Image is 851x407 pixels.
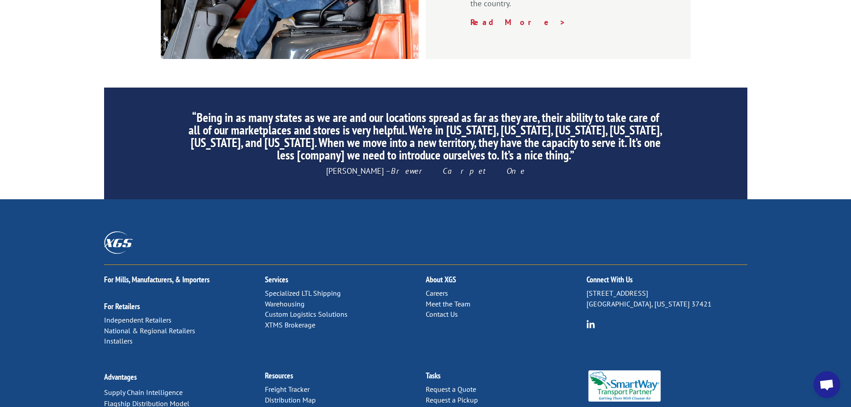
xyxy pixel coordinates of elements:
[265,320,315,329] a: XTMS Brokerage
[426,299,470,308] a: Meet the Team
[587,276,747,288] h2: Connect With Us
[265,395,316,404] a: Distribution Map
[104,274,210,285] a: For Mills, Manufacturers, & Importers
[104,326,195,335] a: National & Regional Retailers
[188,111,663,166] h2: “Being in as many states as we are and our locations spread as far as they are, their ability to ...
[265,299,305,308] a: Warehousing
[426,289,448,298] a: Careers
[104,231,133,253] img: XGS_Logos_ALL_2024_All_White
[326,166,525,176] span: [PERSON_NAME] –
[265,310,348,319] a: Custom Logistics Solutions
[265,370,293,381] a: Resources
[265,274,288,285] a: Services
[587,288,747,310] p: [STREET_ADDRESS] [GEOGRAPHIC_DATA], [US_STATE] 37421
[426,310,458,319] a: Contact Us
[104,336,133,345] a: Installers
[104,315,172,324] a: Independent Retailers
[587,320,595,328] img: group-6
[104,372,137,382] a: Advantages
[813,371,840,398] div: Open chat
[265,385,310,394] a: Freight Tracker
[426,372,587,384] h2: Tasks
[265,289,341,298] a: Specialized LTL Shipping
[470,17,566,27] a: Read More >
[426,385,476,394] a: Request a Quote
[104,388,183,397] a: Supply Chain Intelligence
[426,274,456,285] a: About XGS
[426,395,478,404] a: Request a Pickup
[391,166,525,176] em: Brewer Carpet One
[587,370,663,402] img: Smartway_Logo
[104,301,140,311] a: For Retailers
